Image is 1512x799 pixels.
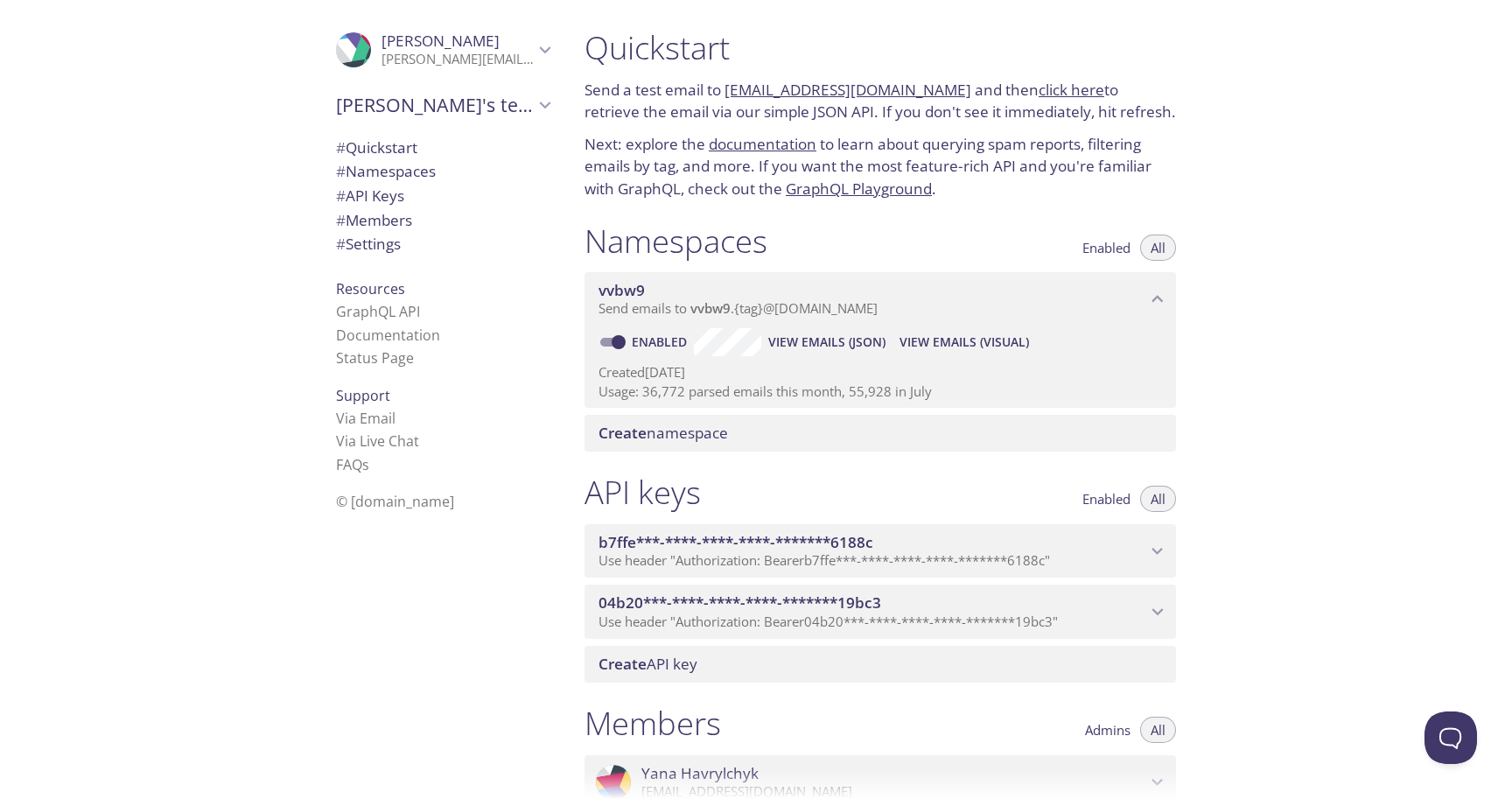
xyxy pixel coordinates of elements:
h1: Members [584,704,721,743]
h1: Quickstart [584,28,1176,67]
div: Namespaces [322,159,563,184]
span: API Keys [336,186,404,206]
span: Resources [336,279,405,298]
div: Skelar's team [322,82,563,128]
span: [PERSON_NAME] [381,31,500,51]
div: Create API Key [584,646,1176,683]
a: Via Live Chat [336,431,419,451]
div: Create namespace [584,415,1176,452]
span: Settings [336,234,401,254]
span: namespace [598,423,728,443]
a: GraphQL Playground [786,179,932,199]
span: # [336,161,346,181]
div: Quickstart [322,136,563,160]
span: © [DOMAIN_NAME] [336,492,454,511]
span: # [336,137,346,158]
p: Next: explore the to learn about querying spam reports, filtering emails by tag, and more. If you... [584,133,1176,200]
iframe: Help Scout Beacon - Open [1424,711,1477,764]
div: Members [322,208,563,233]
span: Members [336,210,412,230]
button: Enabled [1072,235,1141,261]
button: Admins [1074,717,1141,743]
span: Yana Havrylchyk [641,764,759,783]
span: Quickstart [336,137,417,158]
a: click here [1039,80,1104,100]
p: [PERSON_NAME][EMAIL_ADDRESS][DOMAIN_NAME] [381,51,534,68]
p: Created [DATE] [598,363,1162,382]
button: All [1140,486,1176,512]
p: Usage: 36,772 parsed emails this month, 55,928 in July [598,382,1162,401]
button: All [1140,717,1176,743]
span: vvbw9 [690,299,731,317]
div: vvbw9 namespace [584,272,1176,326]
span: # [336,234,346,254]
button: All [1140,235,1176,261]
span: View Emails (Visual) [899,332,1029,353]
a: Documentation [336,326,440,345]
h1: Namespaces [584,221,767,261]
span: vvbw9 [598,280,645,300]
a: documentation [709,134,816,154]
span: # [336,186,346,206]
button: View Emails (JSON) [761,328,892,356]
a: FAQ [336,455,369,474]
span: Create [598,654,647,674]
span: Namespaces [336,161,436,181]
a: Enabled [629,333,694,350]
p: Send a test email to and then to retrieve the email via our simple JSON API. If you don't see it ... [584,79,1176,123]
span: Support [336,386,390,405]
a: Via Email [336,409,395,428]
div: API Keys [322,184,563,208]
span: Create [598,423,647,443]
button: Enabled [1072,486,1141,512]
button: View Emails (Visual) [892,328,1036,356]
a: [EMAIL_ADDRESS][DOMAIN_NAME] [724,80,971,100]
span: [PERSON_NAME]'s team [336,93,534,117]
div: Anton [322,21,563,79]
span: API key [598,654,697,674]
span: # [336,210,346,230]
a: GraphQL API [336,302,420,321]
span: s [362,455,369,474]
h1: API keys [584,473,701,512]
span: View Emails (JSON) [768,332,885,353]
div: Team Settings [322,232,563,256]
a: Status Page [336,348,414,368]
span: Send emails to . {tag} @[DOMAIN_NAME] [598,299,878,317]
